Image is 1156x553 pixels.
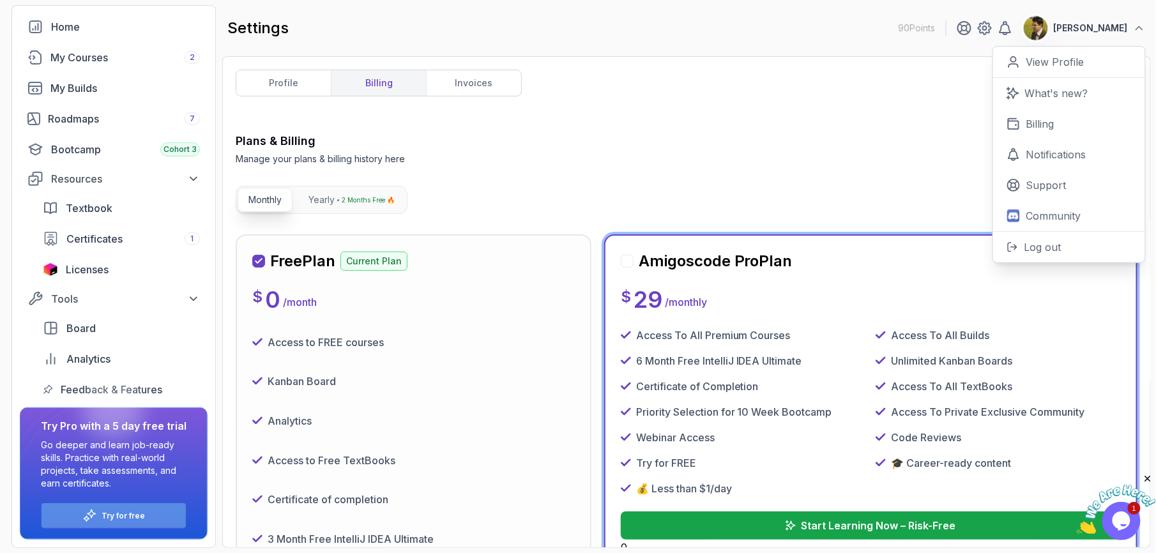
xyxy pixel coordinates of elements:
[1026,178,1067,193] p: Support
[665,294,707,310] p: / monthly
[268,453,395,468] p: Access to Free TextBooks
[298,188,406,212] button: Yearly2 Months Free 🔥
[268,492,388,507] p: Certificate of completion
[270,251,335,271] h2: Free Plan
[268,374,336,389] p: Kanban Board
[20,14,208,40] a: home
[227,18,289,38] h2: settings
[634,287,662,312] p: 29
[308,193,335,206] p: Yearly
[51,171,200,186] div: Resources
[35,346,208,372] a: analytics
[20,75,208,101] a: builds
[43,263,58,276] img: jetbrains icon
[50,80,200,96] div: My Builds
[238,188,293,212] button: Monthly
[1077,473,1156,534] iframe: chat widget
[636,404,832,420] p: Priority Selection for 10 Week Bootcamp
[20,167,208,190] button: Resources
[20,137,208,162] a: bootcamp
[1024,16,1048,40] img: user profile image
[164,144,197,155] span: Cohort 3
[801,518,955,533] p: Start Learning Now – Risk-Free
[1026,54,1084,70] p: View Profile
[426,70,521,96] a: invoices
[66,231,123,246] span: Certificates
[41,503,186,529] button: Try for free
[891,328,989,343] p: Access To All Builds
[993,201,1145,231] a: Community
[35,257,208,282] a: licenses
[636,328,791,343] p: Access To All Premium Courses
[1026,116,1054,132] p: Billing
[35,315,208,341] a: board
[20,287,208,310] button: Tools
[340,252,407,271] p: Current Plan
[268,335,384,350] p: Access to FREE courses
[891,404,1084,420] p: Access To Private Exclusive Community
[636,430,715,445] p: Webinar Access
[993,78,1145,109] a: What's new?
[51,19,200,34] div: Home
[190,52,195,63] span: 2
[61,382,162,397] span: Feedback & Features
[1023,15,1146,41] button: user profile image[PERSON_NAME]
[35,377,208,402] a: feedback
[66,351,110,367] span: Analytics
[993,231,1145,262] button: Log out
[1025,86,1088,101] p: What's new?
[265,287,280,312] p: 0
[35,195,208,221] a: textbook
[621,287,631,307] p: $
[1026,208,1081,223] p: Community
[899,22,936,34] p: 90 Points
[236,70,331,96] a: profile
[66,262,109,277] span: Licenses
[636,353,802,368] p: 6 Month Free IntelliJ IDEA Ultimate
[51,291,200,307] div: Tools
[268,531,434,547] p: 3 Month Free IntelliJ IDEA Ultimate
[102,511,146,521] a: Try for free
[331,70,426,96] a: billing
[993,109,1145,139] a: Billing
[41,439,186,490] p: Go deeper and learn job-ready skills. Practice with real-world projects, take assessments, and ea...
[252,287,262,307] p: $
[236,153,405,165] p: Manage your plans & billing history here
[50,50,200,65] div: My Courses
[236,132,405,150] h3: Plans & Billing
[20,45,208,70] a: courses
[993,139,1145,170] a: Notifications
[342,193,395,206] p: 2 Months Free 🔥
[1024,239,1061,255] p: Log out
[891,353,1012,368] p: Unlimited Kanban Boards
[993,170,1145,201] a: Support
[66,201,112,216] span: Textbook
[191,234,194,244] span: 1
[639,251,793,271] h2: Amigoscode Pro Plan
[35,226,208,252] a: certificates
[636,379,759,394] p: Certificate of Completion
[20,106,208,132] a: roadmaps
[51,142,200,157] div: Bootcamp
[283,294,317,310] p: / month
[190,114,195,124] span: 7
[891,430,961,445] p: Code Reviews
[891,455,1011,471] p: 🎓 Career-ready content
[636,481,732,496] p: 💰 Less than $1/day
[248,193,282,206] p: Monthly
[636,455,696,471] p: Try for FREE
[66,321,96,336] span: Board
[48,111,200,126] div: Roadmaps
[1026,147,1086,162] p: Notifications
[268,413,312,428] p: Analytics
[993,47,1145,78] a: View Profile
[1054,22,1128,34] p: [PERSON_NAME]
[621,511,1121,540] button: Start Learning Now – Risk-Free
[891,379,1012,394] p: Access To All TextBooks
